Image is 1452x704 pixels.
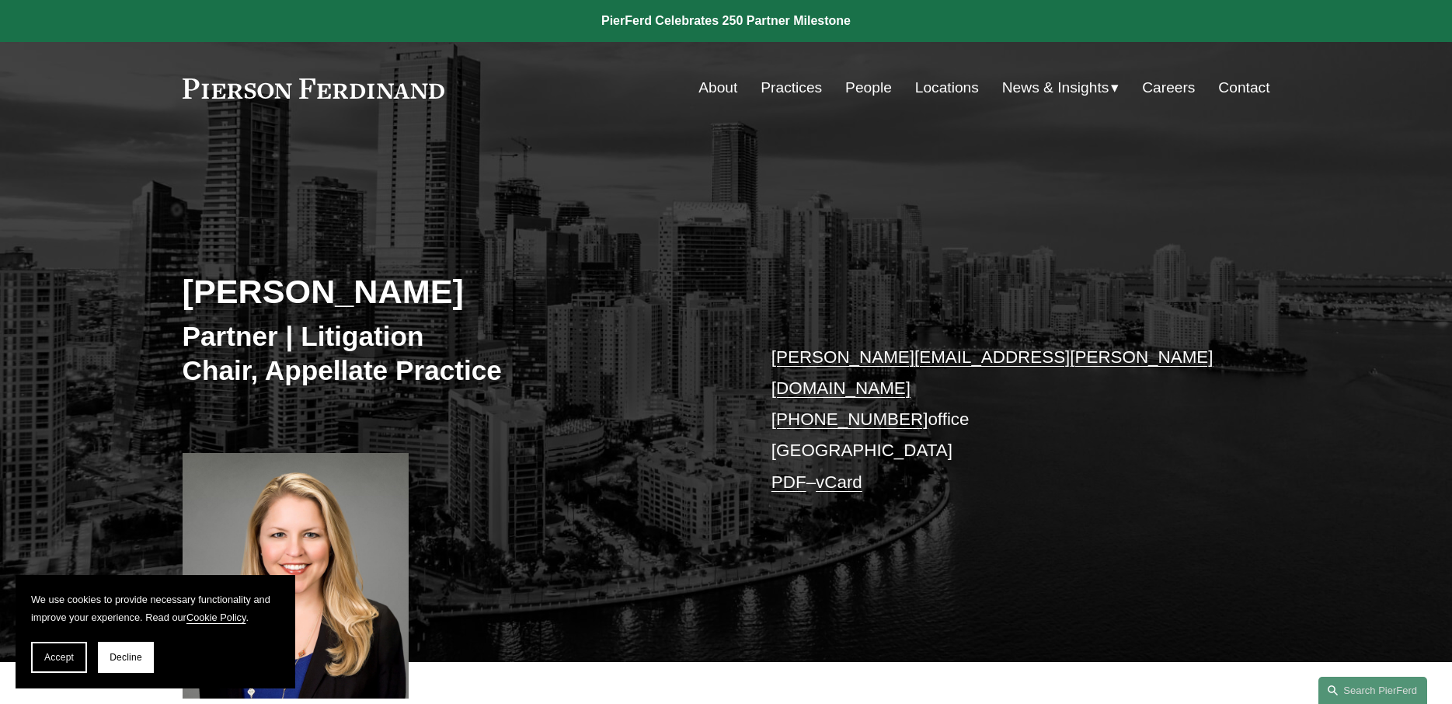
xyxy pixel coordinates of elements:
[1218,73,1269,103] a: Contact
[816,472,862,492] a: vCard
[1002,75,1109,102] span: News & Insights
[44,652,74,663] span: Accept
[845,73,892,103] a: People
[16,575,295,688] section: Cookie banner
[110,652,142,663] span: Decline
[183,271,726,312] h2: [PERSON_NAME]
[1142,73,1195,103] a: Careers
[31,642,87,673] button: Accept
[1318,677,1427,704] a: Search this site
[186,612,246,623] a: Cookie Policy
[761,73,822,103] a: Practices
[31,591,280,626] p: We use cookies to provide necessary functionality and improve your experience. Read our .
[698,73,737,103] a: About
[1002,73,1119,103] a: folder dropdown
[771,410,928,429] a: [PHONE_NUMBER]
[98,642,154,673] button: Decline
[183,319,726,387] h3: Partner | Litigation Chair, Appellate Practice
[771,472,806,492] a: PDF
[915,73,979,103] a: Locations
[771,347,1213,398] a: [PERSON_NAME][EMAIL_ADDRESS][PERSON_NAME][DOMAIN_NAME]
[771,342,1224,499] p: office [GEOGRAPHIC_DATA] –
